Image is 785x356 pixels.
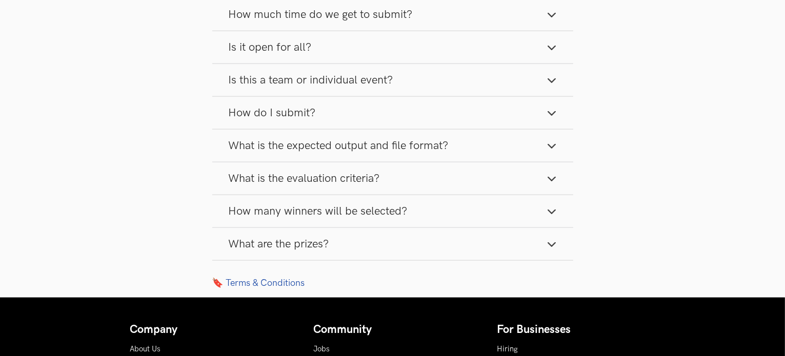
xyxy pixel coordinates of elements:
[212,31,573,64] button: Is it open for all?
[212,130,573,162] button: What is the expected output and file format?
[212,277,573,288] a: 🔖 Terms & Conditions
[130,323,288,337] h4: Company
[314,345,330,353] a: Jobs
[229,172,380,185] span: What is the evaluation criteria?
[212,162,573,195] button: What is the evaluation criteria?
[212,64,573,96] button: Is this a team or individual event?
[314,323,472,337] h4: Community
[130,345,161,353] a: About Us
[212,228,573,260] button: What are the prizes?
[497,345,518,353] a: Hiring
[229,73,393,87] span: Is this a team or individual event?
[497,323,655,337] h4: For Businesses
[212,195,573,227] button: How many winners will be selected?
[229,106,316,120] span: How do I submit?
[212,97,573,129] button: How do I submit?
[229,40,312,54] span: Is it open for all?
[229,139,449,153] span: What is the expected output and file format?
[229,204,408,218] span: How many winners will be selected?
[229,8,413,22] span: How much time do we get to submit?
[229,237,329,251] span: What are the prizes?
